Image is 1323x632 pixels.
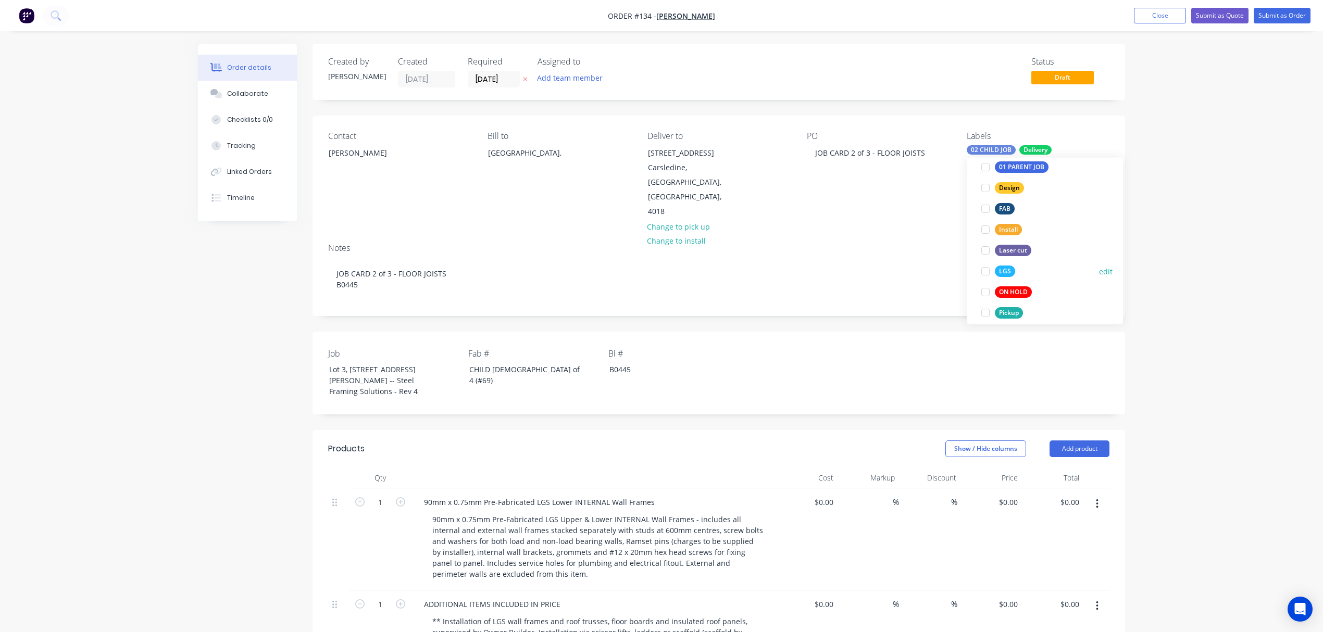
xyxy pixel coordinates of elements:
div: Collaborate [227,89,268,98]
div: Deliver to [647,131,790,141]
div: Total [1022,467,1083,488]
div: Discount [899,467,960,488]
div: Created [398,57,455,67]
div: Qty [349,467,411,488]
div: CHILD [DEMOGRAPHIC_DATA] of 4 (#69) [461,362,591,388]
span: Draft [1031,71,1094,84]
div: [PERSON_NAME] [328,71,385,82]
span: % [951,598,957,610]
div: Design [995,182,1024,194]
button: ON HOLD [977,285,1036,299]
button: Show / Hide columns [945,440,1026,457]
label: Bl # [608,347,739,360]
div: Laser cut [995,245,1031,256]
button: FAB [977,201,1019,216]
div: Products [328,443,365,455]
button: Change to pick up [642,219,716,233]
div: [GEOGRAPHIC_DATA], [488,146,575,160]
a: [PERSON_NAME] [656,11,715,21]
button: Tracking [198,133,297,159]
button: Submit as Quote [1191,8,1249,23]
label: Job [328,347,458,360]
div: Status [1031,57,1109,67]
div: Install [995,224,1022,235]
div: Delivery [1019,145,1052,155]
button: Close [1134,8,1186,23]
div: Pickup [995,307,1023,319]
div: Required [468,57,525,67]
label: Fab # [468,347,598,360]
div: 90mm x 0.75mm Pre-Fabricated LGS Lower INTERNAL Wall Frames [416,495,663,510]
div: 01 PARENT JOB [995,161,1049,173]
button: LGS [977,264,1019,279]
div: Markup [838,467,899,488]
span: % [893,496,899,508]
div: [GEOGRAPHIC_DATA], [479,145,583,179]
div: Contact [328,131,471,141]
button: Linked Orders [198,159,297,185]
span: Order #134 - [608,11,656,21]
button: Add team member [538,71,608,85]
div: Carsledine, [GEOGRAPHIC_DATA], [GEOGRAPHIC_DATA], 4018 [648,160,734,219]
div: Assigned to [538,57,642,67]
button: Design [977,181,1028,195]
span: % [951,496,957,508]
span: % [893,598,899,610]
button: Timeline [198,185,297,211]
div: Bill to [488,131,630,141]
button: Collaborate [198,81,297,107]
div: PO [807,131,950,141]
button: Checklists 0/0 [198,107,297,133]
div: Timeline [227,193,255,203]
div: Notes [328,243,1109,253]
div: Cost [776,467,838,488]
button: Laser cut [977,243,1035,258]
img: Factory [19,8,34,23]
div: JOB CARD 2 of 3 - FLOOR JOISTS B0445 [328,258,1109,300]
button: Submit as Order [1254,8,1310,23]
div: [STREET_ADDRESS]Carsledine, [GEOGRAPHIC_DATA], [GEOGRAPHIC_DATA], 4018 [639,145,743,219]
button: Order details [198,55,297,81]
button: edit [1099,266,1113,276]
div: ADDITIONAL ITEMS INCLUDED IN PRICE [416,597,569,612]
div: ON HOLD [995,286,1032,298]
div: JOB CARD 2 of 3 - FLOOR JOISTS [807,145,933,160]
div: Tracking [227,141,256,150]
div: Open Intercom Messenger [1288,597,1313,622]
div: Price [960,467,1022,488]
div: LGS [995,266,1015,277]
div: B0445 [601,362,731,377]
div: Created by [328,57,385,67]
button: 01 PARENT JOB [977,160,1053,174]
div: Order details [227,63,271,72]
div: Labels [967,131,1109,141]
div: 90mm x 0.75mm Pre-Fabricated LGS Upper & Lower INTERNAL Wall Frames - includes all internal and e... [424,512,772,582]
div: 02 CHILD JOB [967,145,1016,155]
button: Add team member [532,71,608,85]
div: [PERSON_NAME] [320,145,424,179]
button: Add product [1050,440,1109,457]
div: Checklists 0/0 [227,115,273,124]
div: FAB [995,203,1015,214]
div: [STREET_ADDRESS] [648,146,734,160]
div: Linked Orders [227,167,272,176]
button: Install [977,222,1026,237]
button: Change to install [642,234,712,248]
div: Lot 3, [STREET_ADDRESS][PERSON_NAME] -- Steel Framing Solutions - Rev 4 [321,362,451,399]
button: Pickup [977,306,1027,320]
div: [PERSON_NAME] [329,146,415,160]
